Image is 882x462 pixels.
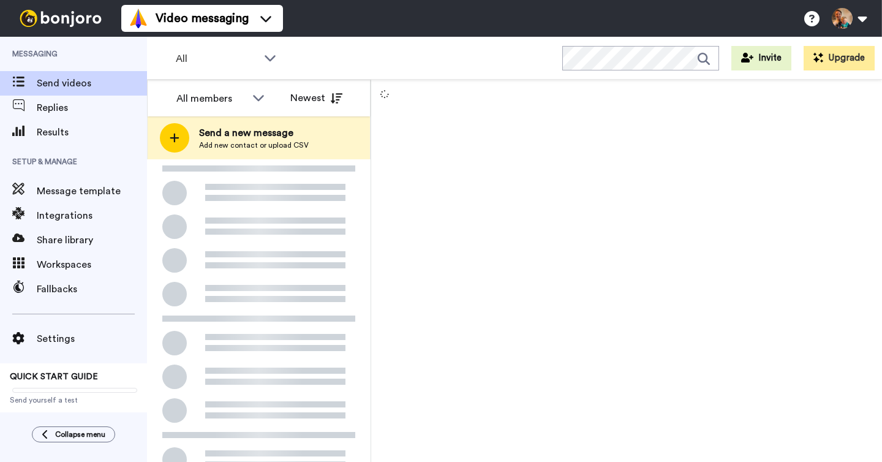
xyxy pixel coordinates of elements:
span: Add new contact or upload CSV [199,140,309,150]
button: Newest [281,86,352,110]
span: Send videos [37,76,147,91]
span: Send a new message [199,126,309,140]
span: Send yourself a test [10,395,137,405]
span: Workspaces [37,257,147,272]
span: All [176,51,258,66]
span: Fallbacks [37,282,147,297]
img: vm-color.svg [129,9,148,28]
span: Collapse menu [55,430,105,439]
div: All members [176,91,246,106]
span: Video messaging [156,10,249,27]
span: Integrations [37,208,147,223]
span: Settings [37,331,147,346]
span: Message template [37,184,147,199]
span: Results [37,125,147,140]
button: Upgrade [804,46,875,70]
span: Replies [37,100,147,115]
img: bj-logo-header-white.svg [15,10,107,27]
span: Share library [37,233,147,248]
span: QUICK START GUIDE [10,373,98,381]
button: Invite [731,46,791,70]
button: Collapse menu [32,426,115,442]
